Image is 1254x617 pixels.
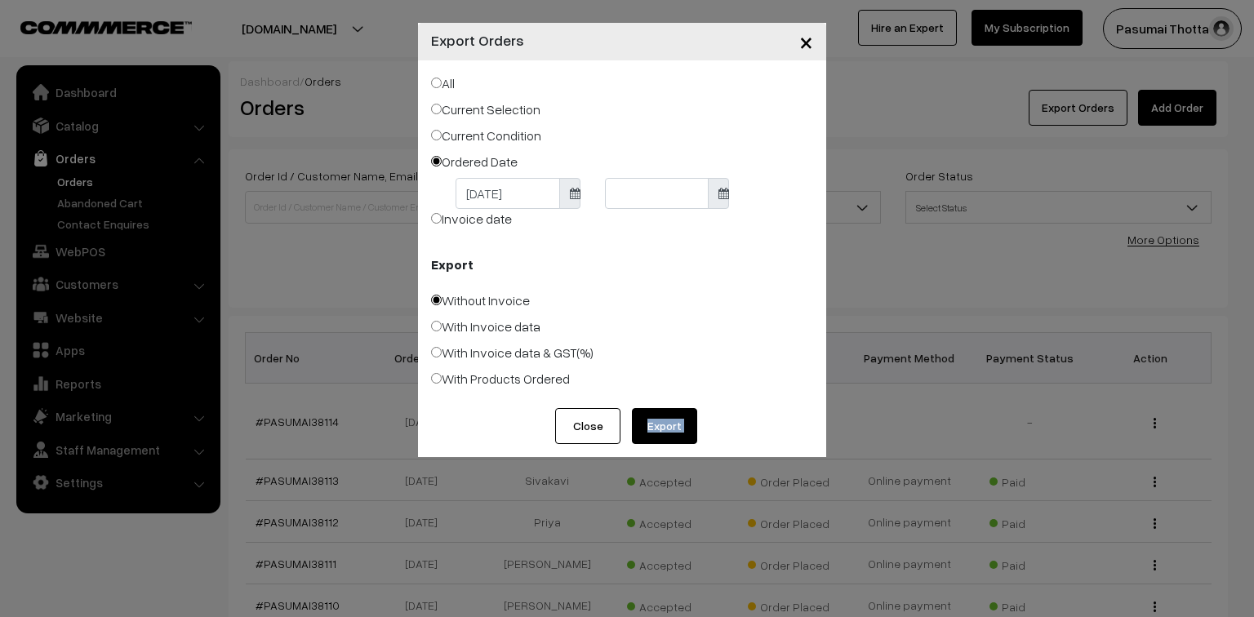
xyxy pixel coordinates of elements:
input: Invoice date [431,213,442,224]
input: Without Invoice [431,295,442,305]
button: Export [632,408,697,444]
label: With Invoice data & GST(%) [431,343,594,362]
button: Close [786,16,826,67]
input: All [431,78,442,88]
input: Ordered Date [431,156,442,166]
label: With Invoice data [431,317,540,336]
label: Current Condition [431,126,541,145]
label: Current Selection [431,100,540,119]
span: × [799,26,813,56]
label: Without Invoice [431,291,530,310]
h4: Export Orders [431,29,524,51]
label: With Products Ordered [431,369,570,388]
label: Invoice date [431,209,512,229]
b: Export [431,255,474,274]
input: With Invoice data [431,321,442,331]
label: Ordered Date [431,152,518,171]
input: Current Selection [431,104,442,114]
input: With Products Ordered [431,373,442,384]
input: Current Condition [431,130,442,140]
label: All [431,73,455,93]
button: Close [555,408,620,444]
input: With Invoice data & GST(%) [431,347,442,357]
